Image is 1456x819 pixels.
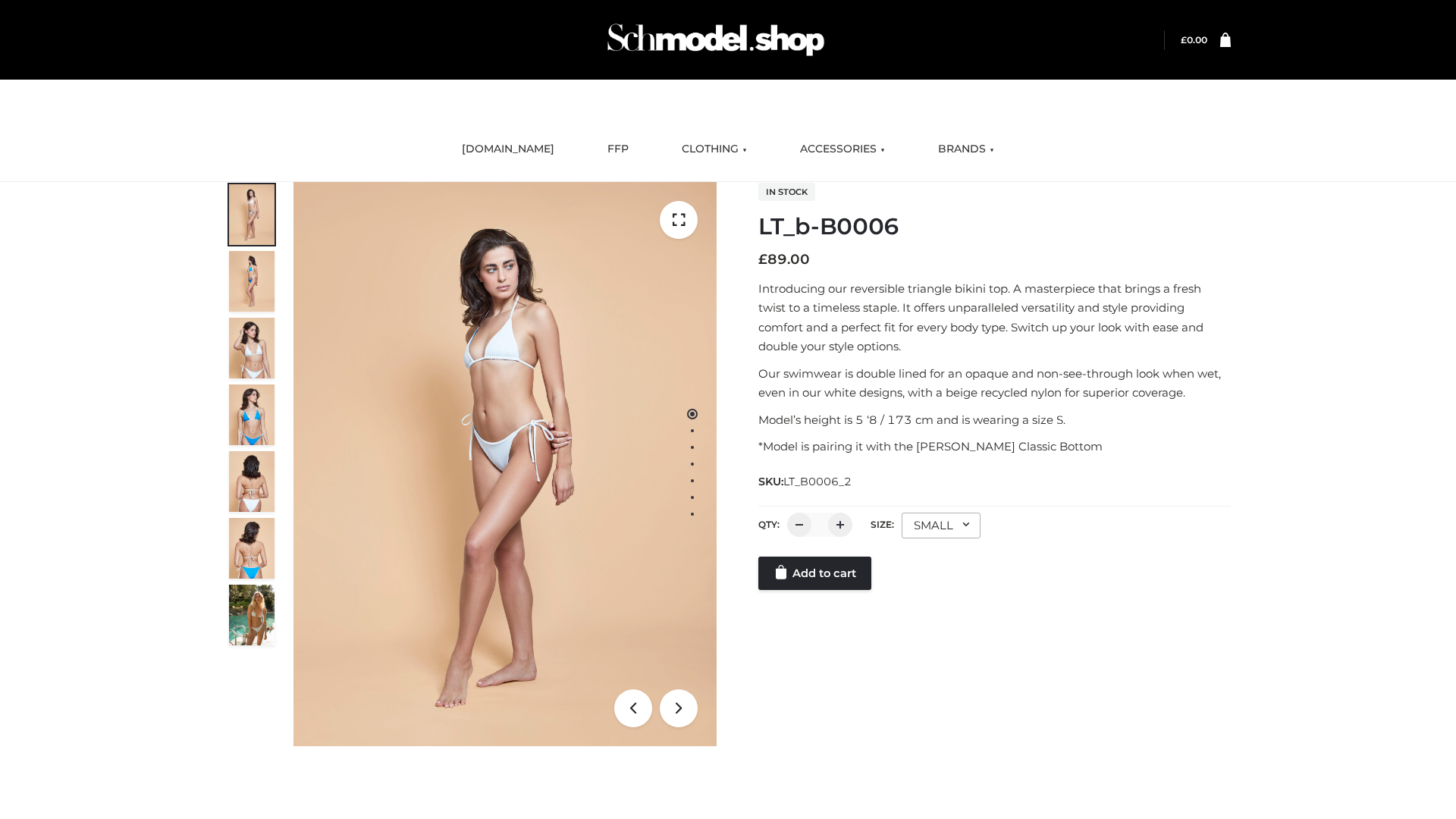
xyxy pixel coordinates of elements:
[758,279,1231,356] p: Introducing our reversible triangle bikini top. A masterpiece that brings a fresh twist to a time...
[293,182,717,746] img: LT_b-B0006
[871,519,894,530] label: Size:
[758,251,767,268] span: £
[670,133,758,166] a: CLOTHING
[596,133,640,166] a: FFP
[758,557,871,590] a: Add to cart
[927,133,1006,166] a: BRANDS
[229,184,275,245] img: ArielClassicBikiniTop_CloudNine_AzureSky_OW114ECO_1-scaled.jpg
[229,451,275,512] img: ArielClassicBikiniTop_CloudNine_AzureSky_OW114ECO_7-scaled.jpg
[758,472,853,491] span: SKU:
[789,133,896,166] a: ACCESSORIES
[758,437,1231,457] p: *Model is pairing it with the [PERSON_NAME] Classic Bottom
[229,585,275,645] img: Arieltop_CloudNine_AzureSky2.jpg
[1181,34,1207,45] a: £0.00
[602,10,830,70] img: Schmodel Admin 964
[758,183,815,201] span: In stock
[902,513,981,538] div: SMALL
[1181,34,1207,45] bdi: 0.00
[229,518,275,579] img: ArielClassicBikiniTop_CloudNine_AzureSky_OW114ECO_8-scaled.jpg
[1181,34,1187,45] span: £
[758,213,1231,240] h1: LT_b-B0006
[450,133,566,166] a: [DOMAIN_NAME]
[758,519,780,530] label: QTY:
[229,318,275,378] img: ArielClassicBikiniTop_CloudNine_AzureSky_OW114ECO_3-scaled.jpg
[783,475,852,488] span: LT_B0006_2
[229,384,275,445] img: ArielClassicBikiniTop_CloudNine_AzureSky_OW114ECO_4-scaled.jpg
[229,251,275,312] img: ArielClassicBikiniTop_CloudNine_AzureSky_OW114ECO_2-scaled.jpg
[758,251,810,268] bdi: 89.00
[758,364,1231,403] p: Our swimwear is double lined for an opaque and non-see-through look when wet, even in our white d...
[758,410,1231,430] p: Model’s height is 5 ‘8 / 173 cm and is wearing a size S.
